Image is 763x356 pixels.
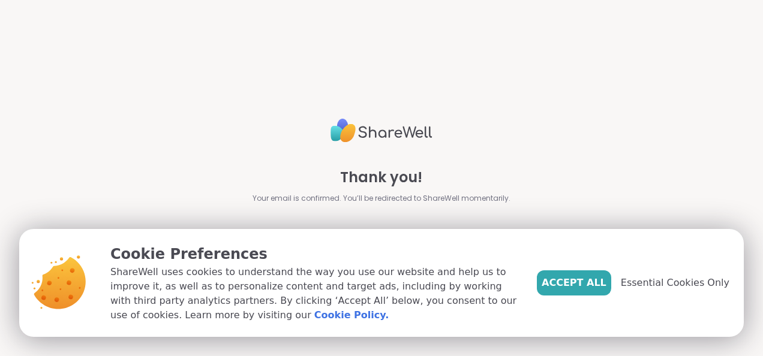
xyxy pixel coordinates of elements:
[537,270,611,295] button: Accept All
[110,243,518,265] p: Cookie Preferences
[340,167,422,188] span: Thank you!
[314,308,389,322] a: Cookie Policy.
[331,114,432,148] img: ShareWell Logo
[621,276,729,290] span: Essential Cookies Only
[542,276,606,290] span: Accept All
[253,193,510,204] span: Your email is confirmed. You’ll be redirected to ShareWell momentarily.
[110,265,518,322] p: ShareWell uses cookies to understand the way you use our website and help us to improve it, as we...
